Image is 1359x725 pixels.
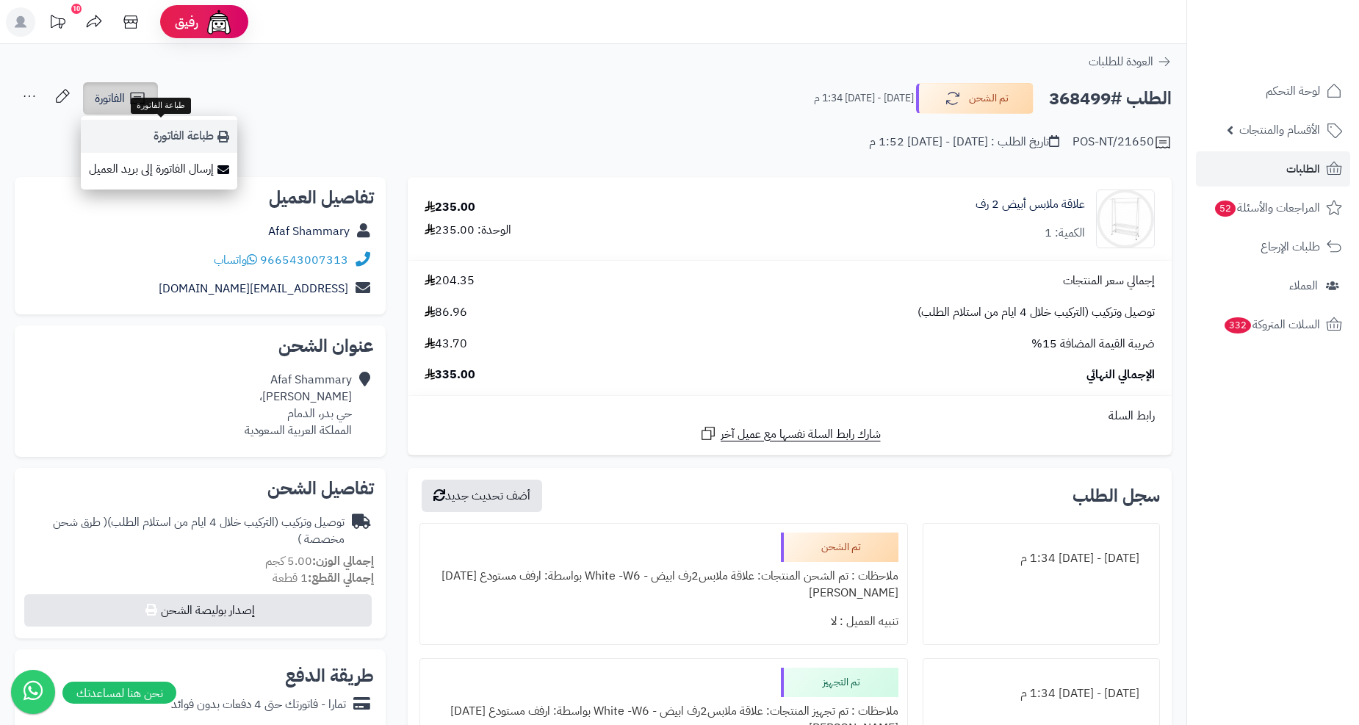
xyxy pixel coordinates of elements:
[53,513,345,548] span: ( طرق شحن مخصصة )
[1086,367,1155,383] span: الإجمالي النهائي
[429,607,898,636] div: تنبيه العميل : لا
[1196,73,1350,109] a: لوحة التحكم
[1031,336,1155,353] span: ضريبة القيمة المضافة 15%
[1266,81,1320,101] span: لوحة التحكم
[1073,487,1160,505] h3: سجل الطلب
[214,251,257,269] a: واتساب
[175,13,198,31] span: رفيق
[422,480,542,512] button: أضف تحديث جديد
[1045,225,1085,242] div: الكمية: 1
[976,196,1085,213] a: علاقة ملابس أبيض 2 رف
[24,594,372,627] button: إصدار بوليصة الشحن
[425,367,475,383] span: 335.00
[26,480,374,497] h2: تفاصيل الشحن
[95,90,125,107] span: الفاتورة
[916,83,1034,114] button: تم الشحن
[204,7,234,37] img: ai-face.png
[1223,314,1320,335] span: السلات المتروكة
[26,189,374,206] h2: تفاصيل العميل
[918,304,1155,321] span: توصيل وتركيب (التركيب خلال 4 ايام من استلام الطلب)
[699,425,881,443] a: شارك رابط السلة نفسها مع عميل آخر
[781,668,898,697] div: تم التجهيز
[71,4,82,14] div: 10
[273,569,374,587] small: 1 قطعة
[425,336,467,353] span: 43.70
[131,98,191,114] div: طباعة الفاتورة
[1214,198,1320,218] span: المراجعات والأسئلة
[312,552,374,570] strong: إجمالي الوزن:
[268,223,350,240] a: Afaf Shammary
[429,562,898,607] div: ملاحظات : تم الشحن المنتجات: علاقة ملابس2رف ابيض - White -W6 بواسطة: ارفف مستودع [DATE][PERSON_NAME]
[932,679,1150,708] div: [DATE] - [DATE] 1:34 م
[425,273,475,289] span: 204.35
[1261,237,1320,257] span: طلبات الإرجاع
[1223,317,1252,334] span: 332
[245,372,352,439] div: Afaf Shammary [PERSON_NAME]، حي بدر، الدمام المملكة العربية السعودية
[1097,190,1154,248] img: 1706356311-110107010042-90x90.jpg
[81,120,237,153] a: طباعة الفاتورة
[781,533,898,562] div: تم الشحن
[1196,307,1350,342] a: السلات المتروكة332
[1049,84,1172,114] h2: الطلب #368499
[1196,190,1350,226] a: المراجعات والأسئلة52
[1063,273,1155,289] span: إجمالي سعر المنتجات
[83,82,158,115] a: الفاتورة
[308,569,374,587] strong: إجمالي القطع:
[869,134,1059,151] div: تاريخ الطلب : [DATE] - [DATE] 1:52 م
[26,514,345,548] div: توصيل وتركيب (التركيب خلال 4 ايام من استلام الطلب)
[425,304,467,321] span: 86.96
[159,280,348,297] a: [EMAIL_ADDRESS][DOMAIN_NAME]
[1073,134,1172,151] div: POS-NT/21650
[932,544,1150,573] div: [DATE] - [DATE] 1:34 م
[425,199,475,216] div: 235.00
[1214,200,1237,217] span: 52
[1286,159,1320,179] span: الطلبات
[1196,151,1350,187] a: الطلبات
[1196,229,1350,264] a: طلبات الإرجاع
[285,667,374,685] h2: طريقة الدفع
[814,91,914,106] small: [DATE] - [DATE] 1:34 م
[1089,53,1172,71] a: العودة للطلبات
[171,696,346,713] div: تمارا - فاتورتك حتى 4 دفعات بدون فوائد
[265,552,374,570] small: 5.00 كجم
[26,337,374,355] h2: عنوان الشحن
[1196,268,1350,303] a: العملاء
[1289,275,1318,296] span: العملاء
[1089,53,1153,71] span: العودة للطلبات
[414,408,1166,425] div: رابط السلة
[1239,120,1320,140] span: الأقسام والمنتجات
[39,7,76,40] a: تحديثات المنصة
[1259,15,1345,46] img: logo-2.png
[721,426,881,443] span: شارك رابط السلة نفسها مع عميل آخر
[81,153,237,186] a: إرسال الفاتورة إلى بريد العميل
[425,222,511,239] div: الوحدة: 235.00
[260,251,348,269] a: 966543007313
